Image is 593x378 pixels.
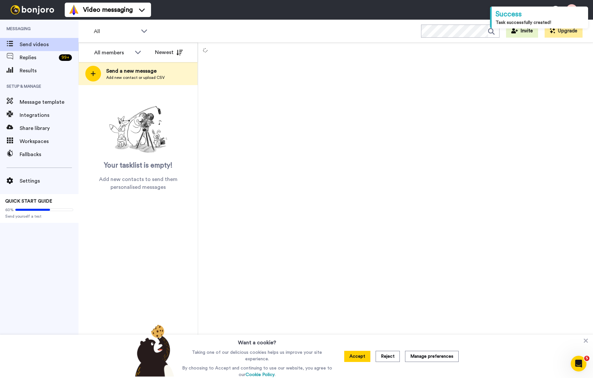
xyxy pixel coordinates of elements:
span: Add new contact or upload CSV [106,75,165,80]
img: vm-color.svg [69,5,79,15]
button: Manage preferences [405,351,459,362]
span: Send videos [20,41,78,48]
span: Share library [20,124,78,132]
span: Replies [20,54,56,62]
iframe: Intercom live chat [571,356,586,371]
button: Reject [376,351,400,362]
span: Fallbacks [20,151,78,158]
div: Success [496,9,584,19]
button: Invite [506,25,538,38]
div: All members [94,49,131,57]
span: Send a new message [106,67,165,75]
span: Message template [20,98,78,106]
img: bj-logo-header-white.svg [8,5,57,14]
h3: Want a cookie? [238,335,276,347]
span: Send yourself a test [5,214,73,219]
span: Integrations [20,111,78,119]
button: Accept [344,351,370,362]
span: Video messaging [83,5,133,14]
div: Task successfully created! [496,19,584,26]
img: ready-set-action.png [106,103,171,156]
span: All [94,27,138,35]
a: Cookie Policy [246,372,275,377]
button: Newest [150,46,188,59]
span: 60% [5,207,14,212]
span: Your tasklist is empty! [104,161,173,171]
img: bear-with-cookie.png [129,324,178,377]
span: QUICK START GUIDE [5,199,52,204]
p: Taking one of our delicious cookies helps us improve your site experience. [180,349,334,362]
span: Workspaces [20,137,78,145]
span: Settings [20,177,78,185]
button: Upgrade [545,25,583,38]
p: By choosing to Accept and continuing to use our website, you agree to our . [180,365,334,378]
span: Add new contacts to send them personalised messages [88,175,188,191]
span: 5 [584,356,589,361]
div: 99 + [59,54,72,61]
span: Results [20,67,78,75]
